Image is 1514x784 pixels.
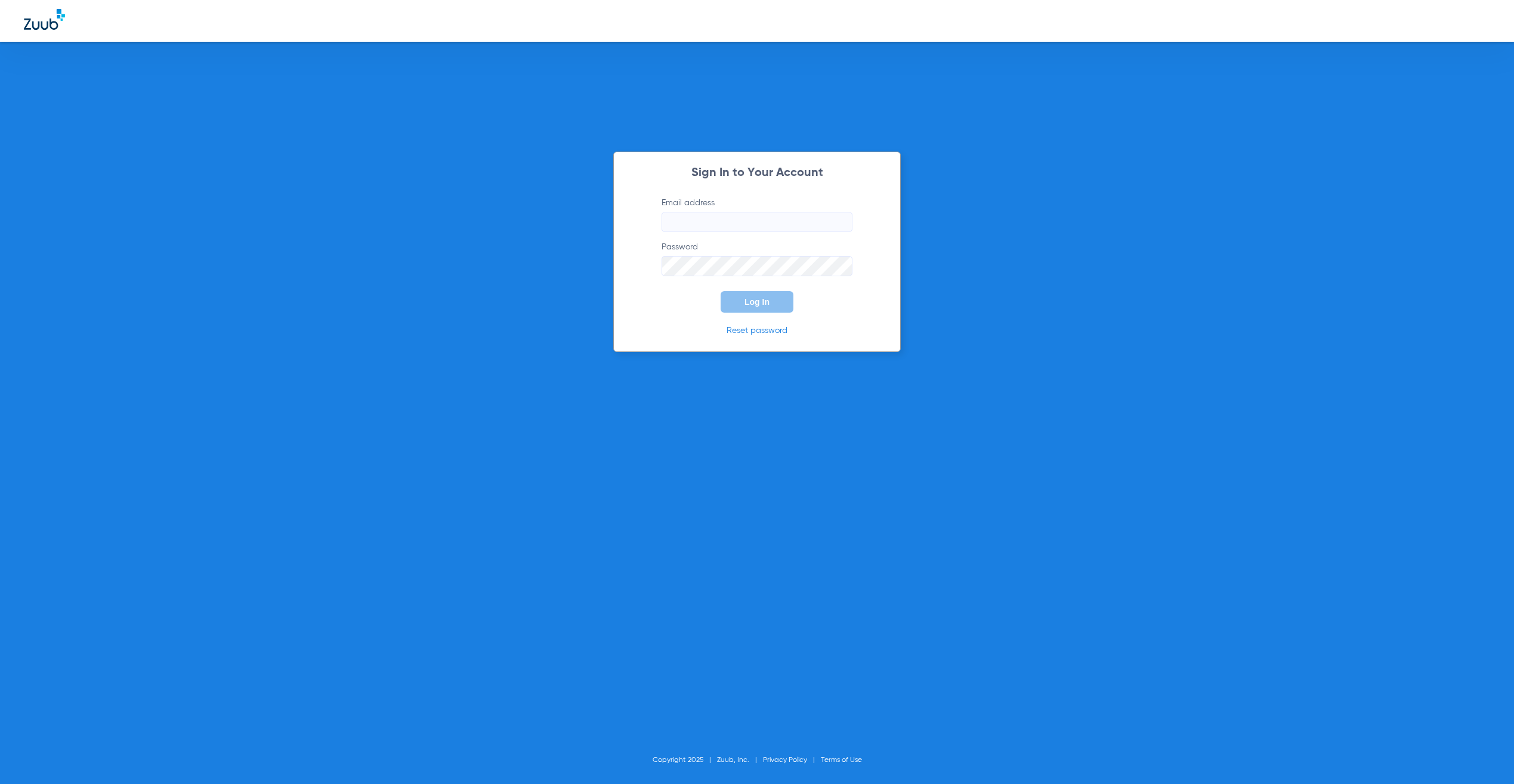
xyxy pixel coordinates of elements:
h2: Sign In to Your Account [644,167,870,179]
input: Password [662,256,852,276]
label: Password [662,241,852,276]
button: Log In [721,291,793,313]
a: Privacy Policy [763,757,807,764]
img: Zuub Logo [24,9,65,30]
li: Zuub, Inc. [717,754,763,766]
iframe: Chat Widget [1454,727,1514,784]
input: Email address [662,212,852,232]
li: Copyright 2025 [653,754,717,766]
a: Terms of Use [821,757,862,764]
span: Log In [744,297,770,307]
label: Email address [662,197,852,232]
a: Reset password [727,326,787,335]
